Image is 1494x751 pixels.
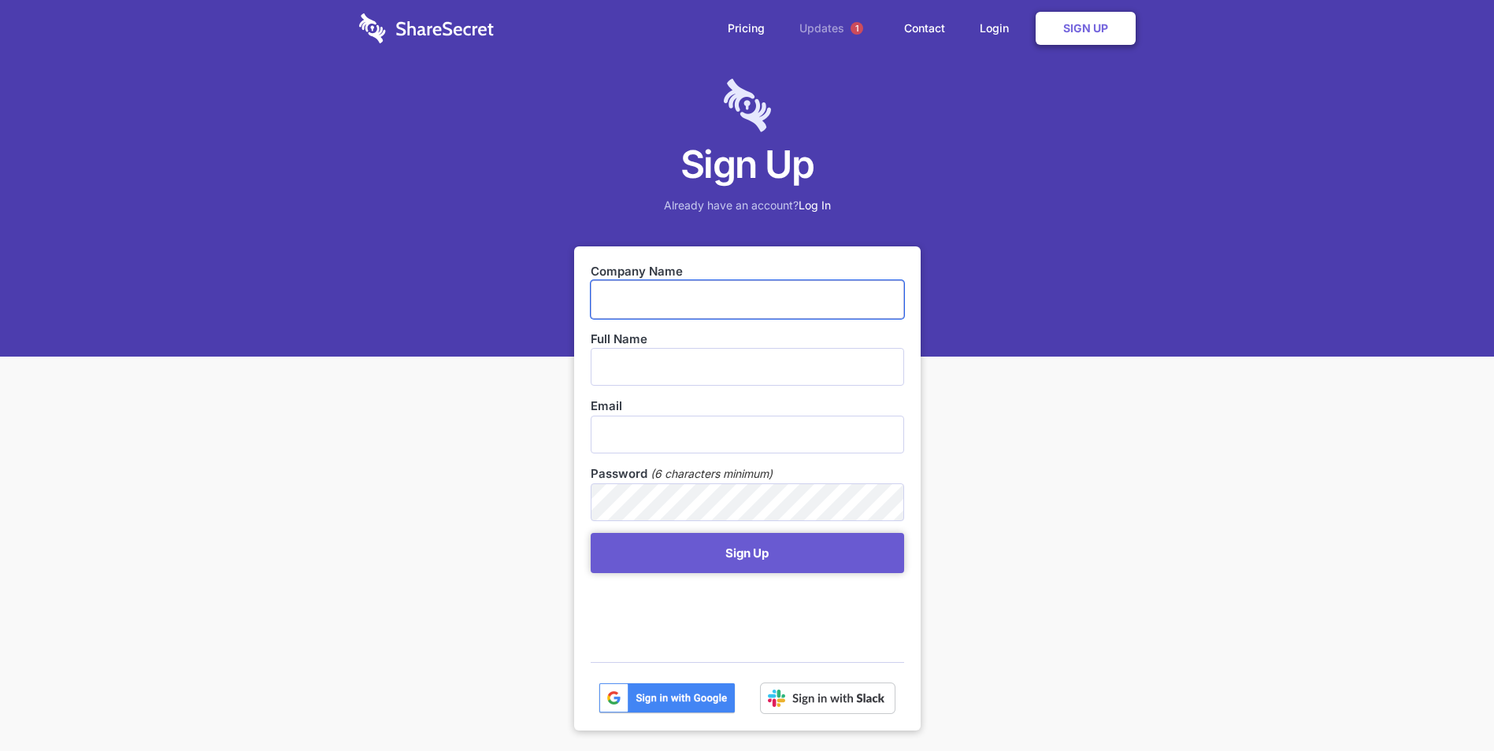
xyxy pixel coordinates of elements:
[651,465,773,483] em: (6 characters minimum)
[359,13,494,43] img: logo-wordmark-white-trans-d4663122ce5f474addd5e946df7df03e33cb6a1c49d2221995e7729f52c070b2.svg
[1036,12,1136,45] a: Sign Up
[591,533,904,573] button: Sign Up
[851,22,863,35] span: 1
[591,263,904,280] label: Company Name
[964,4,1032,53] a: Login
[1415,672,1475,732] iframe: Drift Widget Chat Controller
[599,683,736,714] img: btn_google_signin_dark_normal_web@2x-02e5a4921c5dab0481f19210d7229f84a41d9f18e5bdafae021273015eeb...
[888,4,961,53] a: Contact
[591,581,830,642] iframe: reCAPTCHA
[591,398,904,415] label: Email
[591,331,904,348] label: Full Name
[712,4,780,53] a: Pricing
[760,683,895,714] img: Sign in with Slack
[724,79,771,132] img: logo-lt-purple-60x68@2x-c671a683ea72a1d466fb5d642181eefbee81c4e10ba9aed56c8e1d7e762e8086.png
[591,465,647,483] label: Password
[799,198,831,212] a: Log In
